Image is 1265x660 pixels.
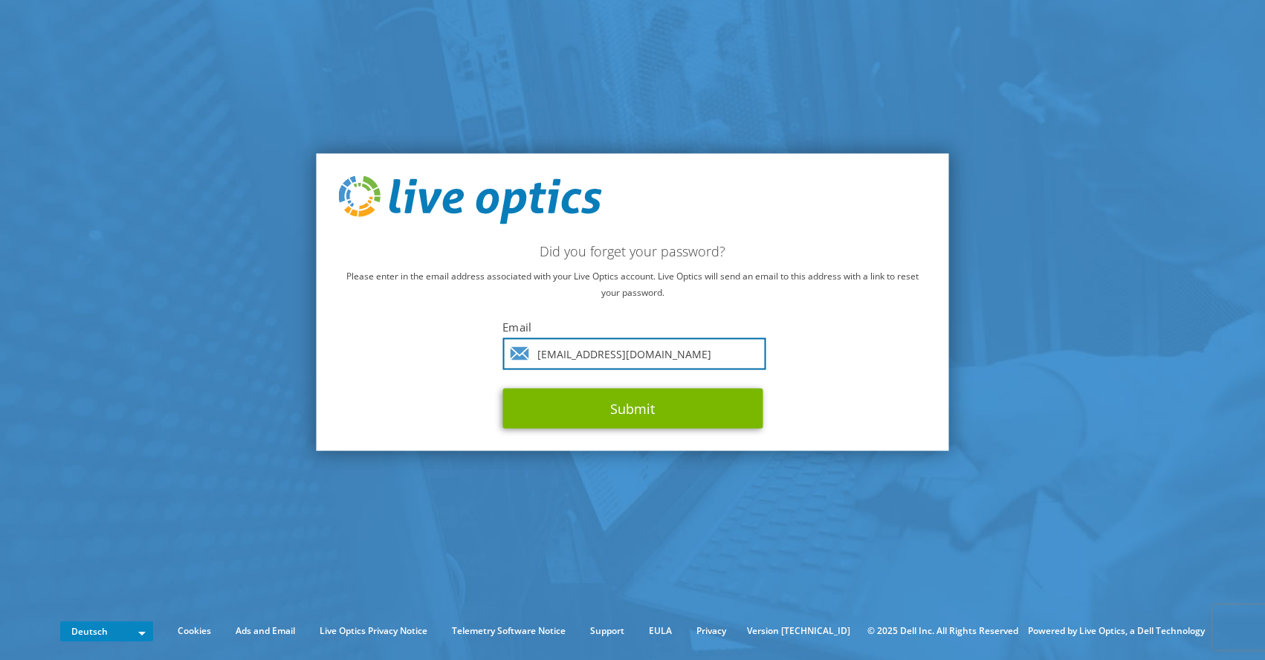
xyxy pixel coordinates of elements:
[339,243,927,259] h2: Did you forget your password?
[502,320,763,334] label: Email
[441,623,577,639] a: Telemetry Software Notice
[339,175,602,224] img: live_optics_svg.svg
[579,623,635,639] a: Support
[860,623,1026,639] li: © 2025 Dell Inc. All Rights Reserved
[339,268,927,301] p: Please enter in the email address associated with your Live Optics account. Live Optics will send...
[740,623,858,639] li: Version [TECHNICAL_ID]
[166,623,222,639] a: Cookies
[308,623,439,639] a: Live Optics Privacy Notice
[1028,623,1205,639] li: Powered by Live Optics, a Dell Technology
[638,623,683,639] a: EULA
[502,389,763,429] button: Submit
[685,623,737,639] a: Privacy
[224,623,306,639] a: Ads and Email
